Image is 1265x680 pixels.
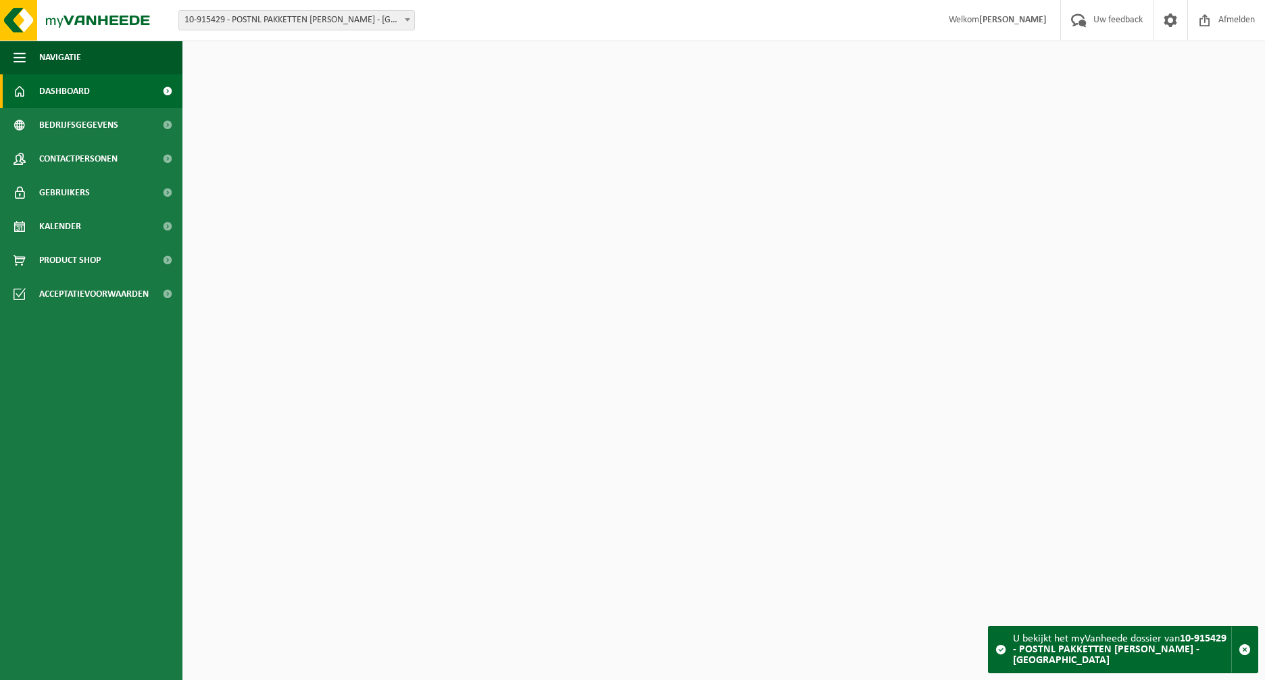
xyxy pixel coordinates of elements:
span: Gebruikers [39,176,90,210]
strong: 10-915429 - POSTNL PAKKETTEN [PERSON_NAME] - [GEOGRAPHIC_DATA] [1013,633,1226,666]
span: Product Shop [39,243,101,277]
span: 10-915429 - POSTNL PAKKETTEN BELGIE EVERGEM - EVERGEM [178,10,415,30]
span: Kalender [39,210,81,243]
span: Contactpersonen [39,142,118,176]
span: Acceptatievoorwaarden [39,277,149,311]
strong: [PERSON_NAME] [979,15,1047,25]
span: Navigatie [39,41,81,74]
span: 10-915429 - POSTNL PAKKETTEN BELGIE EVERGEM - EVERGEM [179,11,414,30]
div: U bekijkt het myVanheede dossier van [1013,627,1231,673]
span: Dashboard [39,74,90,108]
span: Bedrijfsgegevens [39,108,118,142]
